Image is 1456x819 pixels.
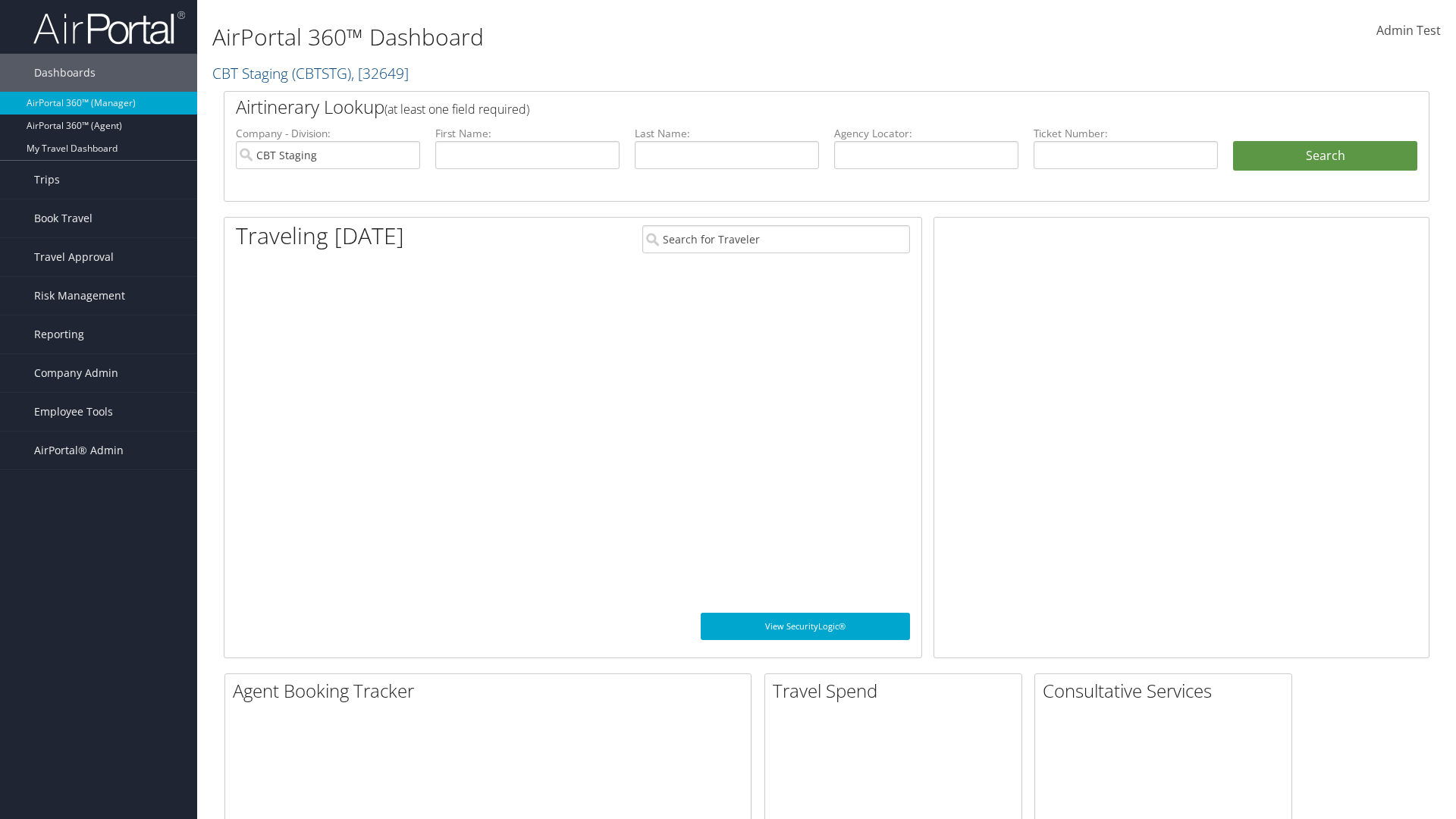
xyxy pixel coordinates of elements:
span: Dashboards [34,54,96,92]
img: airportal-logo.png [33,10,185,45]
span: Admin Test [1376,22,1441,39]
span: Reporting [34,315,84,353]
label: Agency Locator: [834,126,1018,141]
h2: Airtinerary Lookup [236,94,1317,120]
span: (at least one field required) [384,101,529,118]
label: Ticket Number: [1034,126,1218,141]
a: CBT Staging [212,63,409,83]
span: Company Admin [34,354,118,392]
label: Last Name: [635,126,819,141]
a: View SecurityLogic® [701,613,910,640]
h1: AirPortal 360™ Dashboard [212,21,1031,53]
span: AirPortal® Admin [34,431,124,469]
h2: Agent Booking Tracker [233,678,751,704]
button: Search [1233,141,1417,171]
a: Admin Test [1376,8,1441,55]
label: First Name: [435,126,620,141]
h2: Travel Spend [773,678,1021,704]
span: ( CBTSTG ) [292,63,351,83]
input: Search for Traveler [642,225,910,253]
span: Travel Approval [34,238,114,276]
h1: Traveling [DATE] [236,220,404,252]
span: Book Travel [34,199,93,237]
span: Employee Tools [34,393,113,431]
label: Company - Division: [236,126,420,141]
span: , [ 32649 ] [351,63,409,83]
span: Trips [34,161,60,199]
span: Risk Management [34,277,125,315]
h2: Consultative Services [1043,678,1291,704]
